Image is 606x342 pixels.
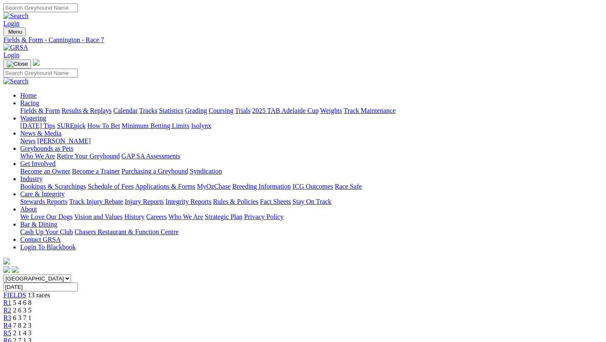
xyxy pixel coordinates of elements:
[292,183,333,190] a: ICG Outcomes
[3,291,26,299] a: FIELDS
[320,107,342,114] a: Weights
[3,27,26,36] button: Toggle navigation
[72,168,120,175] a: Become a Trainer
[20,152,55,160] a: Who We Are
[3,59,31,69] button: Toggle navigation
[292,198,331,205] a: Stay On Track
[122,168,188,175] a: Purchasing a Greyhound
[20,168,603,175] div: Get Involved
[3,3,78,12] input: Search
[3,329,11,337] a: R5
[8,29,22,35] span: Menu
[139,107,157,114] a: Tracks
[37,137,90,144] a: [PERSON_NAME]
[197,183,231,190] a: MyOzChase
[28,291,50,299] span: 13 races
[20,107,60,114] a: Fields & Form
[205,213,242,220] a: Strategic Plan
[7,61,28,67] img: Close
[213,198,258,205] a: Rules & Policies
[3,44,28,51] img: GRSA
[57,122,85,129] a: SUREpick
[20,221,57,228] a: Bar & Dining
[125,198,164,205] a: Injury Reports
[252,107,319,114] a: 2025 TAB Adelaide Cup
[185,107,207,114] a: Grading
[3,283,78,291] input: Select date
[232,183,291,190] a: Breeding Information
[20,92,37,99] a: Home
[168,213,203,220] a: Who We Are
[235,107,250,114] a: Trials
[3,299,11,306] a: R1
[88,122,120,129] a: How To Bet
[20,213,603,221] div: About
[135,183,195,190] a: Applications & Forms
[20,107,603,115] div: Racing
[13,307,32,314] span: 2 6 3 5
[122,152,181,160] a: GAP SA Assessments
[20,115,46,122] a: Wagering
[159,107,183,114] a: Statistics
[3,266,10,273] img: facebook.svg
[20,198,603,206] div: Care & Integrity
[122,122,189,129] a: Minimum Betting Limits
[3,12,29,20] img: Search
[20,198,67,205] a: Stewards Reports
[13,329,32,337] span: 2 1 4 3
[20,99,39,107] a: Racing
[20,137,35,144] a: News
[244,213,284,220] a: Privacy Policy
[13,322,32,329] span: 7 8 2 3
[3,307,11,314] a: R2
[20,183,86,190] a: Bookings & Scratchings
[3,36,603,44] a: Fields & Form - Cannington - Race 7
[12,266,19,273] img: twitter.svg
[20,122,603,130] div: Wagering
[20,190,65,198] a: Care & Integrity
[69,198,123,205] a: Track Injury Rebate
[20,228,603,236] div: Bar & Dining
[20,228,73,235] a: Cash Up Your Club
[3,69,78,77] input: Search
[190,168,222,175] a: Syndication
[88,183,133,190] a: Schedule of Fees
[3,20,19,27] a: Login
[20,183,603,190] div: Industry
[3,314,11,321] a: R3
[3,77,29,85] img: Search
[335,183,361,190] a: Race Safe
[20,122,55,129] a: [DATE] Tips
[124,213,144,220] a: History
[3,51,19,59] a: Login
[3,322,11,329] a: R4
[344,107,396,114] a: Track Maintenance
[20,175,43,182] a: Industry
[74,213,122,220] a: Vision and Values
[20,137,603,145] div: News & Media
[20,236,61,243] a: Contact GRSA
[3,258,10,265] img: logo-grsa-white.png
[20,213,72,220] a: We Love Our Dogs
[13,314,32,321] span: 6 3 7 1
[146,213,167,220] a: Careers
[33,59,40,66] img: logo-grsa-white.png
[74,228,178,235] a: Chasers Restaurant & Function Centre
[20,168,70,175] a: Become an Owner
[20,152,603,160] div: Greyhounds as Pets
[191,122,211,129] a: Isolynx
[209,107,234,114] a: Coursing
[20,243,76,251] a: Login To Blackbook
[20,206,37,213] a: About
[260,198,291,205] a: Fact Sheets
[20,160,56,167] a: Get Involved
[20,130,61,137] a: News & Media
[20,145,73,152] a: Greyhounds as Pets
[13,299,32,306] span: 5 4 6 8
